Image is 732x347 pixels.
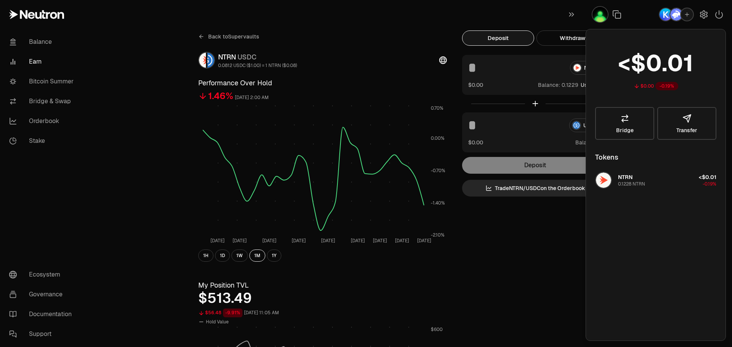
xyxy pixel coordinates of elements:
[417,238,431,244] tspan: [DATE]
[468,138,483,146] button: $0.00
[431,135,445,141] tspan: 0.00%
[462,30,534,46] button: Deposit
[431,168,445,174] tspan: -0.70%
[223,309,242,317] div: -9.91%
[538,81,560,89] span: Balance:
[462,180,608,197] a: TradeNTRN/USDCon the Orderbook
[395,238,409,244] tspan: [DATE]
[231,249,248,262] button: 1W
[292,238,306,244] tspan: [DATE]
[659,8,694,21] button: KeplrRabby Wallet
[208,33,259,40] span: Back to Supervaults
[218,62,297,69] div: 0.0812 USDC ($1.00) = 1 NTRN ($0.08)
[3,52,82,72] a: Earn
[595,107,654,140] a: Bridge
[431,232,445,238] tspan: -2.10%
[198,78,447,88] h3: Performance Over Hold
[618,181,645,187] div: 0.1228 NTRN
[206,319,229,325] span: Hold Value
[3,285,82,304] a: Governance
[235,93,269,102] div: [DATE] 2:00 AM
[233,238,247,244] tspan: [DATE]
[657,107,716,140] button: Transfer
[616,128,634,133] span: Bridge
[205,309,222,317] div: $56.48
[351,238,365,244] tspan: [DATE]
[198,30,259,43] a: Back toSupervaults
[575,139,597,146] span: Balance:
[618,174,632,181] span: NTRN
[703,181,716,187] span: -0.19%
[262,238,276,244] tspan: [DATE]
[321,238,335,244] tspan: [DATE]
[198,280,447,291] h3: My Position TVL
[210,238,225,244] tspan: [DATE]
[207,53,214,68] img: USDC Logo
[3,72,82,91] a: Bitcoin Summer
[244,309,279,317] div: [DATE] 11:05 AM
[592,6,608,23] button: Antoine BdV (ATOM)
[3,131,82,151] a: Stake
[208,90,233,102] div: 1.46%
[655,82,678,90] div: -0.19%
[3,324,82,344] a: Support
[238,53,257,61] span: USDC
[3,265,82,285] a: Ecosystem
[3,91,82,111] a: Bridge & Swap
[595,152,618,163] div: Tokens
[3,111,82,131] a: Orderbook
[215,249,230,262] button: 1D
[198,249,213,262] button: 1H
[699,174,716,181] span: <$0.01
[199,53,206,68] img: NTRN Logo
[431,200,445,206] tspan: -1.40%
[198,291,447,306] div: $513.49
[596,173,611,188] img: NTRN Logo
[373,238,387,244] tspan: [DATE]
[468,81,483,89] button: $0.00
[591,169,721,192] button: NTRN LogoNTRN0.1228 NTRN<$0.01-0.19%
[592,7,608,22] img: Antoine BdV (ATOM)
[3,304,82,324] a: Documentation
[218,52,297,62] div: NTRN
[249,249,265,262] button: 1M
[536,30,608,46] button: Withdraw
[640,83,654,89] div: $0.00
[267,249,281,262] button: 1Y
[431,326,443,333] tspan: $600
[431,105,443,111] tspan: 0.70%
[3,32,82,52] a: Balance
[670,8,682,21] img: Rabby Wallet
[676,128,697,133] span: Transfer
[660,8,672,21] img: Keplr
